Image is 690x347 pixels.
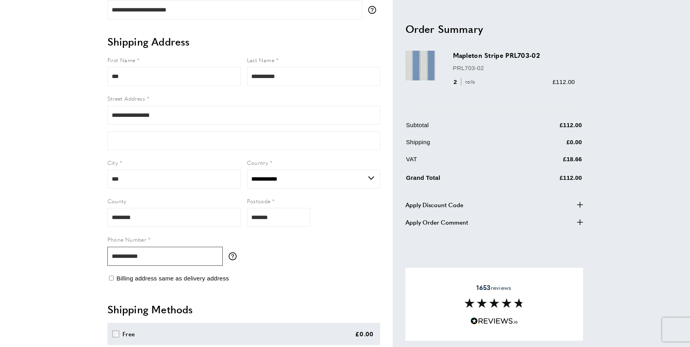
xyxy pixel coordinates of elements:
[406,171,512,188] td: Grand Total
[470,317,518,325] img: Reviews.io 5 stars
[406,137,512,153] td: Shipping
[107,56,136,64] span: First Name
[229,252,241,260] button: More information
[107,197,126,205] span: County
[513,120,582,135] td: £112.00
[406,154,512,170] td: VAT
[464,298,524,308] img: Reviews section
[513,171,582,188] td: £112.00
[513,137,582,153] td: £0.00
[453,77,478,86] div: 2
[122,329,135,339] div: Free
[117,275,229,282] span: Billing address same as delivery address
[107,302,380,316] h2: Shipping Methods
[476,284,511,292] span: reviews
[405,51,435,80] img: Mapleton Stripe PRL703-02
[107,34,380,49] h2: Shipping Address
[453,63,575,72] p: PRL703-02
[109,276,114,280] input: Billing address same as delivery address
[368,6,380,14] button: More information
[247,56,275,64] span: Last Name
[461,78,477,86] span: rolls
[107,94,145,102] span: Street Address
[405,200,463,209] span: Apply Discount Code
[107,235,147,243] span: Phone Number
[405,21,583,36] h2: Order Summary
[247,197,271,205] span: Postcode
[476,283,490,292] strong: 1653
[513,154,582,170] td: £18.66
[107,158,118,166] span: City
[552,78,575,85] span: £112.00
[355,329,374,339] div: £0.00
[453,51,575,60] h3: Mapleton Stripe PRL703-02
[406,120,512,135] td: Subtotal
[405,217,468,227] span: Apply Order Comment
[247,158,268,166] span: Country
